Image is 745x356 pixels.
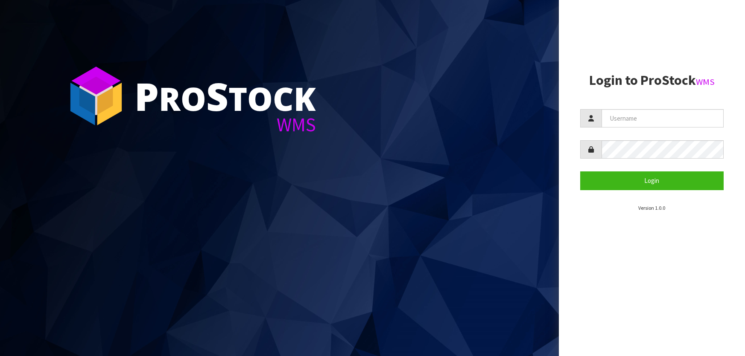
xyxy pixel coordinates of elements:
div: WMS [134,115,316,134]
small: WMS [696,76,715,87]
h2: Login to ProStock [580,73,724,88]
span: S [206,70,228,122]
small: Version 1.0.0 [638,205,665,211]
img: ProStock Cube [64,64,128,128]
button: Login [580,171,724,190]
input: Username [602,109,724,127]
span: P [134,70,159,122]
div: ro tock [134,77,316,115]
